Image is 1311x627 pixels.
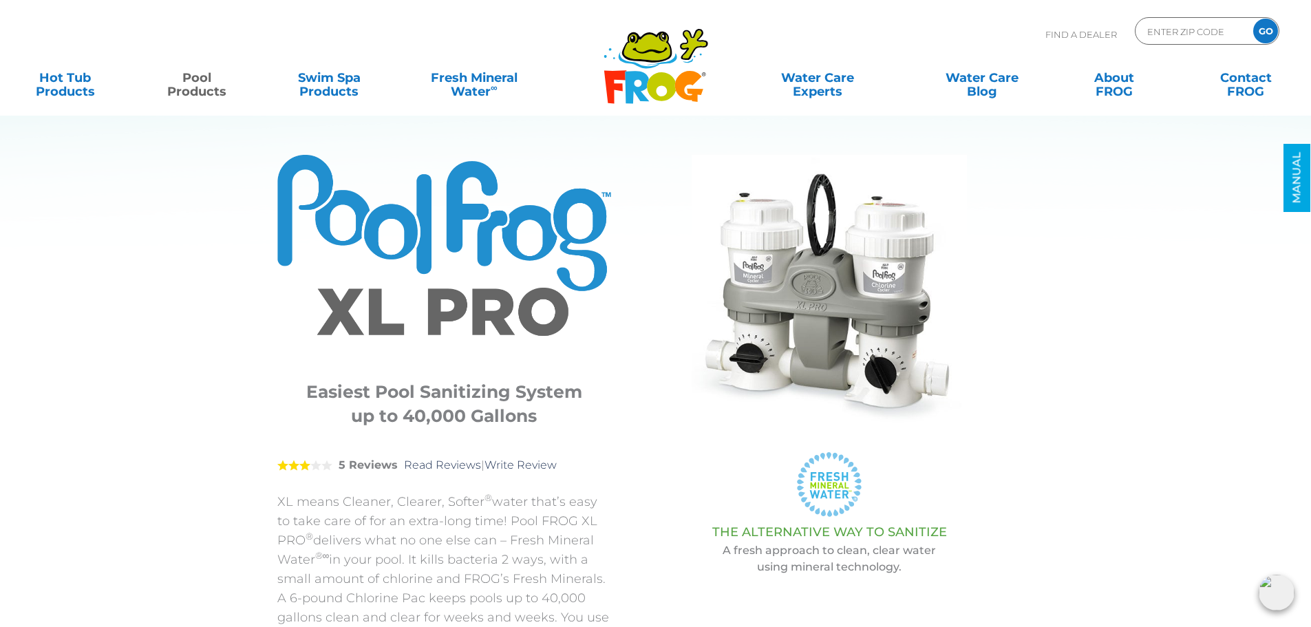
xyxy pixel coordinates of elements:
[295,380,594,428] h3: Easiest Pool Sanitizing System up to 40,000 Gallons
[404,458,481,471] a: Read Reviews
[1283,144,1310,212] a: MANUAL
[278,64,381,92] a: Swim SpaProducts
[491,82,498,93] sup: ∞
[277,155,611,356] img: Product Logo
[734,64,901,92] a: Water CareExperts
[484,458,557,471] a: Write Review
[339,458,398,471] strong: 5 Reviews
[1253,19,1278,43] input: GO
[277,460,310,471] span: 3
[930,64,1033,92] a: Water CareBlog
[646,542,1014,575] p: A fresh approach to clean, clear water using mineral technology.
[1259,575,1294,610] img: openIcon
[306,531,313,542] sup: ®
[146,64,248,92] a: PoolProducts
[409,64,538,92] a: Fresh MineralWater∞
[1045,17,1117,52] p: Find A Dealer
[14,64,116,92] a: Hot TubProducts
[1146,21,1239,41] input: Zip Code Form
[277,438,611,492] div: |
[484,492,492,503] sup: ®
[315,550,330,561] sup: ®∞
[646,525,1014,539] h3: THE ALTERNATIVE WAY TO SANITIZE
[1195,64,1297,92] a: ContactFROG
[1063,64,1165,92] a: AboutFROG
